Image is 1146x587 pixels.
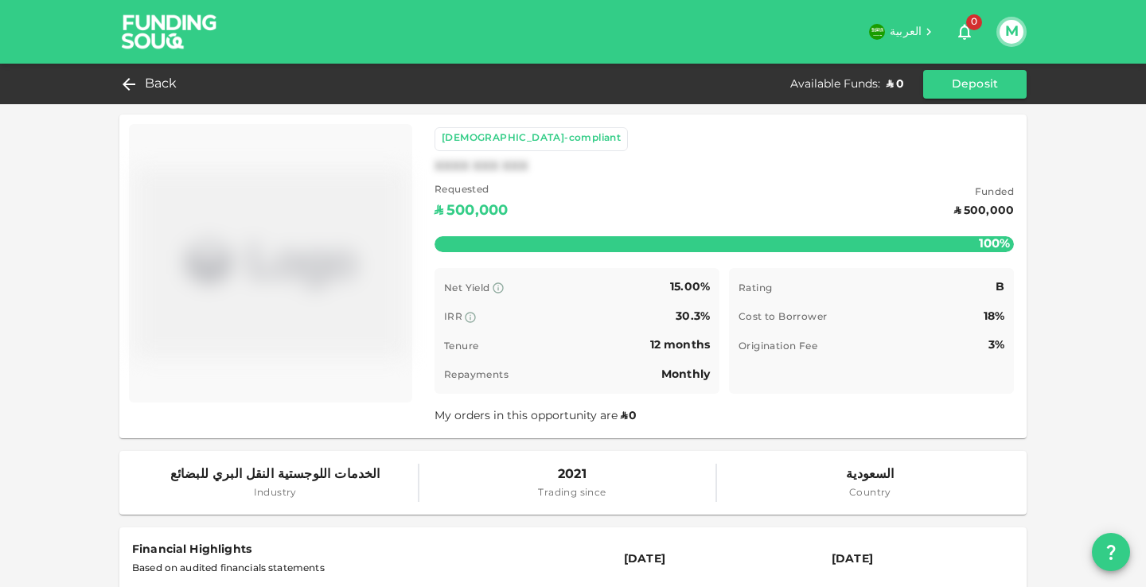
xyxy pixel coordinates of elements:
[869,24,885,40] img: flag-sa.b9a346574cdc8950dd34b50780441f57.svg
[1092,533,1130,571] button: question
[629,410,637,422] span: 0
[538,486,606,502] span: Trading since
[739,284,772,293] span: Rating
[966,14,982,30] span: 0
[538,464,606,486] span: 2021
[790,76,880,92] div: Available Funds :
[984,311,1004,322] span: 18%
[170,486,380,502] span: Industry
[442,131,621,147] div: [DEMOGRAPHIC_DATA]-compliant
[1000,20,1023,44] button: M
[661,369,710,380] span: Monthly
[670,282,710,293] span: 15.00%
[132,559,598,578] div: Based on audited financials statements
[444,313,462,322] span: IRR
[887,76,904,92] div: ʢ 0
[170,464,380,486] span: الخدمات اللوجستية النقل البري للبضائع
[846,486,894,502] span: Country
[676,311,710,322] span: 30.3%
[621,410,627,422] span: ʢ
[923,70,1027,99] button: Deposit
[435,410,638,422] span: My orders in this opportunity are
[435,157,528,177] div: XXXX XXX XXX
[444,284,490,293] span: Net Yield
[996,282,1004,293] span: B
[132,540,598,559] div: Financial Highlights
[444,342,478,352] span: Tenure
[145,73,177,95] span: Back
[988,340,1004,351] span: 3%
[135,130,406,396] img: Marketplace Logo
[846,464,894,486] span: السعودية
[650,340,710,351] span: 12 months
[954,185,1014,201] span: Funded
[890,26,922,37] span: العربية
[949,16,980,48] button: 0
[739,342,817,352] span: Origination Fee
[739,313,827,322] span: Cost to Borrower
[444,371,509,380] span: Repayments
[435,183,508,199] span: Requested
